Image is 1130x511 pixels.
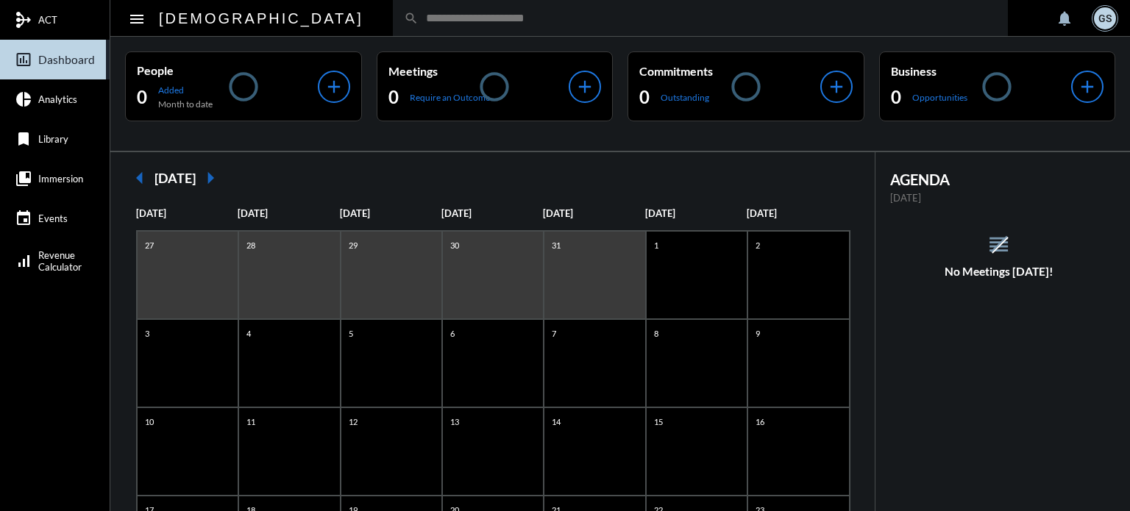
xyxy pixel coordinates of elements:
[650,415,667,428] p: 15
[752,327,764,340] p: 9
[15,11,32,29] mat-icon: mediation
[38,53,95,66] span: Dashboard
[159,7,363,30] h2: [DEMOGRAPHIC_DATA]
[38,14,57,26] span: ACT
[38,249,82,273] span: Revenue Calculator
[141,327,153,340] p: 3
[404,11,419,26] mat-icon: search
[890,192,1109,204] p: [DATE]
[548,415,564,428] p: 14
[15,130,32,148] mat-icon: bookmark
[340,207,441,219] p: [DATE]
[345,415,361,428] p: 12
[128,10,146,28] mat-icon: Side nav toggle icon
[15,210,32,227] mat-icon: event
[747,207,848,219] p: [DATE]
[752,239,764,251] p: 2
[1094,7,1116,29] div: GS
[38,133,68,145] span: Library
[447,327,458,340] p: 6
[345,239,361,251] p: 29
[38,212,68,224] span: Events
[196,163,225,193] mat-icon: arrow_right
[650,239,662,251] p: 1
[243,239,259,251] p: 28
[125,163,154,193] mat-icon: arrow_left
[122,4,152,33] button: Toggle sidenav
[141,239,157,251] p: 27
[154,170,196,186] h2: [DATE]
[15,51,32,68] mat-icon: insert_chart_outlined
[548,239,564,251] p: 31
[752,415,768,428] p: 16
[15,170,32,187] mat-icon: collections_bookmark
[141,415,157,428] p: 10
[650,327,662,340] p: 8
[15,90,32,108] mat-icon: pie_chart
[38,93,77,105] span: Analytics
[243,327,255,340] p: 4
[441,207,543,219] p: [DATE]
[543,207,644,219] p: [DATE]
[548,327,560,340] p: 7
[1056,10,1073,27] mat-icon: notifications
[890,171,1109,188] h2: AGENDA
[987,232,1011,257] mat-icon: reorder
[345,327,357,340] p: 5
[238,207,339,219] p: [DATE]
[15,252,32,270] mat-icon: signal_cellular_alt
[447,239,463,251] p: 30
[875,265,1123,278] h5: No Meetings [DATE]!
[136,207,238,219] p: [DATE]
[243,415,259,428] p: 11
[38,173,83,185] span: Immersion
[447,415,463,428] p: 13
[645,207,747,219] p: [DATE]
